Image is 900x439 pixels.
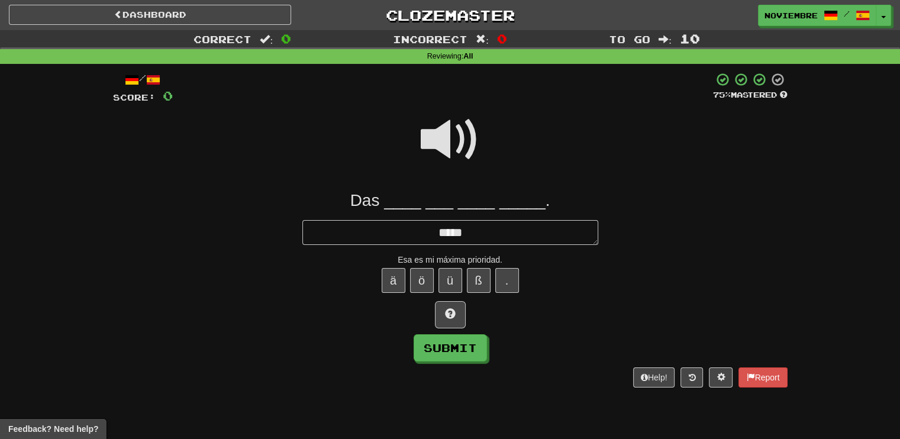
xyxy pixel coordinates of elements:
button: ä [382,268,405,293]
div: Das ____ ___ ____ _____. [113,190,788,211]
div: Esa es mi máxima prioridad. [113,254,788,266]
span: : [476,34,489,44]
span: : [260,34,273,44]
span: 0 [281,31,291,46]
span: : [659,34,672,44]
button: Report [738,367,787,388]
span: Incorrect [393,33,467,45]
span: 0 [497,31,507,46]
a: Dashboard [9,5,291,25]
div: Mastered [713,90,788,101]
span: / [844,9,850,18]
a: Noviembre / [758,5,876,26]
span: Noviembre [764,10,818,21]
span: Open feedback widget [8,423,98,435]
div: / [113,72,173,87]
span: 0 [163,88,173,103]
strong: All [463,52,473,60]
button: Hint! [435,301,466,328]
span: 75 % [713,90,731,99]
button: Round history (alt+y) [680,367,703,388]
span: 10 [680,31,700,46]
button: . [495,268,519,293]
button: ü [438,268,462,293]
span: Correct [193,33,251,45]
a: Clozemaster [309,5,591,25]
button: Submit [414,334,487,361]
span: Score: [113,92,156,102]
button: ß [467,268,491,293]
button: ö [410,268,434,293]
button: Help! [633,367,675,388]
span: To go [609,33,650,45]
